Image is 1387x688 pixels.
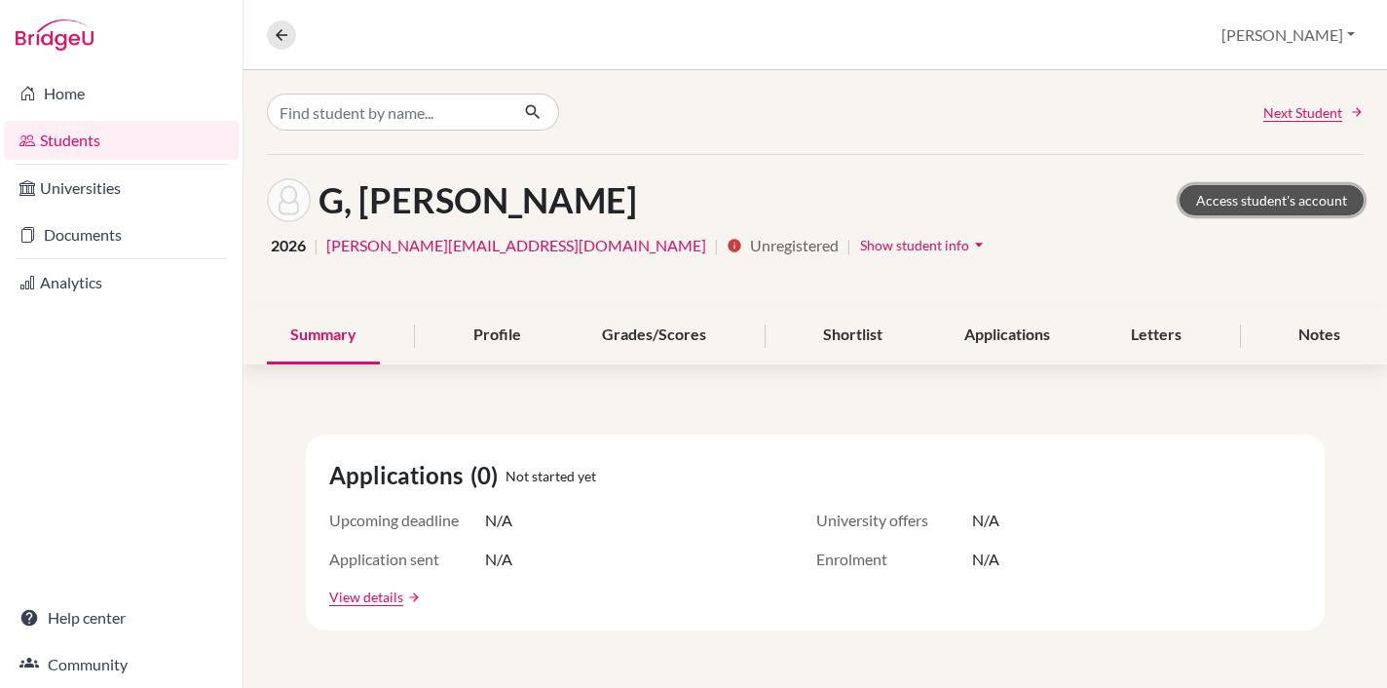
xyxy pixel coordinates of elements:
div: Grades/Scores [579,307,730,364]
img: Bridge-U [16,19,94,51]
span: Next Student [1263,102,1342,123]
div: Letters [1107,307,1205,364]
span: University offers [816,509,972,532]
span: Applications [329,458,470,493]
a: Community [4,645,239,684]
span: | [714,234,719,257]
span: | [846,234,851,257]
a: View details [329,587,403,607]
a: arrow_forward [403,591,421,604]
span: Enrolment [816,548,972,571]
div: Shortlist [800,307,906,364]
div: Applications [941,307,1073,364]
a: Access student's account [1180,185,1364,215]
span: 2026 [271,234,306,257]
span: (0) [470,458,506,493]
button: [PERSON_NAME] [1213,17,1364,54]
a: [PERSON_NAME][EMAIL_ADDRESS][DOMAIN_NAME] [326,234,706,257]
span: Unregistered [750,234,839,257]
a: Home [4,74,239,113]
h1: G, [PERSON_NAME] [319,179,637,221]
span: | [314,234,319,257]
span: Upcoming deadline [329,509,485,532]
i: arrow_drop_down [969,235,989,254]
a: Documents [4,215,239,254]
img: Tanmay G's avatar [267,178,311,222]
span: Not started yet [506,466,596,486]
a: Next Student [1263,102,1364,123]
div: Summary [267,307,380,364]
div: Notes [1275,307,1364,364]
span: N/A [972,548,999,571]
a: Analytics [4,263,239,302]
span: N/A [972,509,999,532]
span: N/A [485,509,512,532]
div: Profile [450,307,544,364]
i: info [727,238,742,253]
span: N/A [485,548,512,571]
span: Show student info [860,237,969,253]
button: Show student infoarrow_drop_down [859,230,990,260]
a: Help center [4,598,239,637]
span: Application sent [329,548,485,571]
a: Students [4,121,239,160]
input: Find student by name... [267,94,508,131]
a: Universities [4,169,239,208]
